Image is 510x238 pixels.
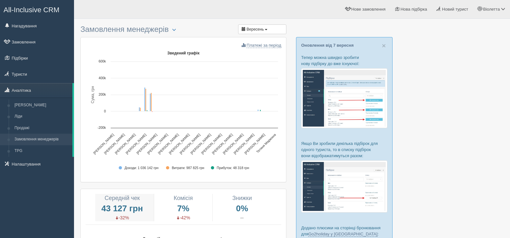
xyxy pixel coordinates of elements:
span: Нова підбірка [401,7,427,12]
span: Комісія [174,195,193,201]
text: Тетяня Марюхна [256,133,277,154]
svg: Зведений графік [86,48,281,177]
img: %D0%BF%D1%96%D0%B4%D0%B1%D1%96%D1%80%D0%BA%D0%B8-%D0%B3%D1%80%D1%83%D0%BF%D0%B0-%D1%81%D1%80%D0%B... [301,160,387,212]
text: [PERSON_NAME] [125,133,147,155]
text: [PERSON_NAME] [168,133,190,155]
text: Сума, грн [90,86,95,103]
text: [PERSON_NAME] [233,133,255,155]
span: Платежі за період [246,43,281,48]
button: Close [382,42,386,49]
text: [PERSON_NAME] [157,133,179,155]
span: 7% [159,202,208,214]
text: Витрати: 987 825 грн [172,166,204,170]
span: × [382,42,386,49]
text: [PERSON_NAME] [136,133,158,155]
text: [PERSON_NAME] [200,133,222,155]
span: Середній чек [105,195,140,201]
span: Віолетта [483,7,500,12]
img: %D0%BF%D1%96%D0%B4%D0%B1%D1%96%D1%80%D0%BA%D0%B0-%D1%82%D1%83%D1%80%D0%B8%D1%81%D1%82%D1%83-%D1%8... [301,68,387,128]
a: [PERSON_NAME] [12,100,72,111]
text: -200k [97,126,106,129]
text: [PERSON_NAME] [147,133,169,155]
text: Прибуток: 48 318 грн [217,166,249,170]
a: Платежі за період [241,43,281,48]
text: 0 [104,109,106,113]
text: [PERSON_NAME] [244,133,266,155]
a: Продажі [12,122,72,134]
a: Оновлення від 7 вересня [301,43,354,48]
a: Замовлення менеджерів [12,134,72,145]
text: [PERSON_NAME] [179,133,201,155]
text: Доходи: 1 036 142 грн [125,166,159,170]
button: Вересень [238,24,286,34]
text: Зведений графік [167,51,200,55]
text: [PERSON_NAME] [190,133,212,155]
span: -32% [115,215,129,220]
text: 200k [98,93,106,96]
span: 0% [218,202,266,214]
span: -42% [176,215,190,220]
text: [PERSON_NAME] [211,133,233,155]
span: Знижки [232,195,252,201]
p: Додано плюсики на сторінці бронювання для : [301,225,387,237]
span: Вересень [246,27,264,32]
span: Нове замовлення [351,7,385,12]
text: [PERSON_NAME] [93,133,115,155]
a: TPG [12,145,72,157]
text: 400k [98,76,106,80]
span: Новий турист [442,7,468,12]
a: Ліди [12,111,72,122]
a: All-Inclusive CRM [0,0,74,18]
text: [PERSON_NAME] [114,133,136,155]
text: [PERSON_NAME] [103,133,125,155]
span: All-Inclusive CRM [4,6,60,14]
span: 43 127 грн [95,202,149,214]
a: Go2holiday у [GEOGRAPHIC_DATA] [308,232,377,237]
text: [PERSON_NAME] [222,133,244,155]
p: Якщо Ви зробили декілька підбірок для одного туриста, то в списку підбірок вони відображатимуться... [301,140,387,159]
text: 600k [98,60,106,63]
h3: Замовлення менеджерів [80,25,286,34]
p: Тепер можна швидко зробити нову підбірку до вже існуючої: [301,54,387,67]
